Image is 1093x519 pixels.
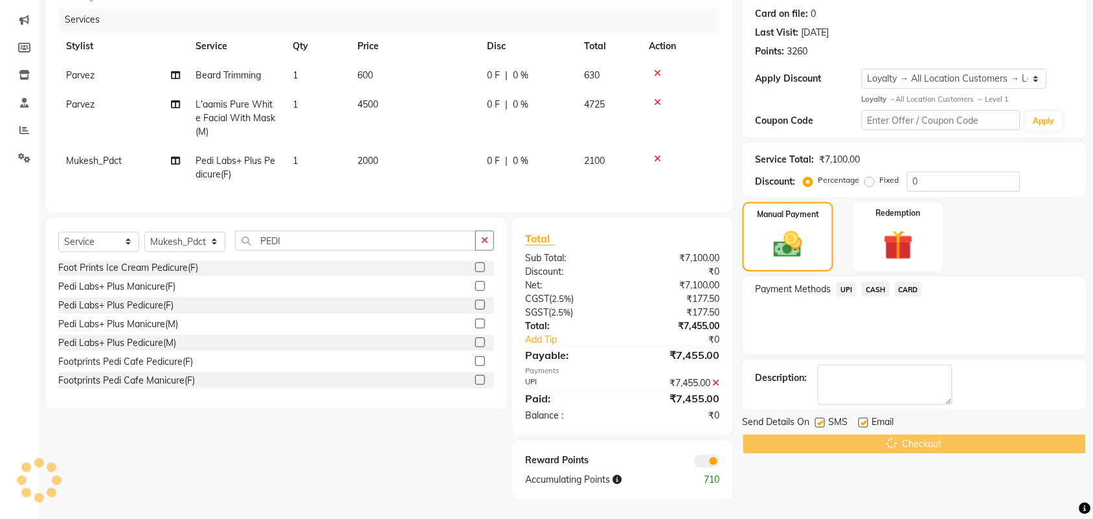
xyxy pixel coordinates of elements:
[862,282,890,297] span: CASH
[641,32,720,61] th: Action
[515,473,676,487] div: Accumulating Points
[756,114,862,128] div: Coupon Code
[622,265,730,279] div: ₹0
[515,347,623,363] div: Payable:
[188,32,285,61] th: Service
[515,292,623,306] div: ( )
[584,98,605,110] span: 4725
[487,154,500,168] span: 0 F
[576,32,641,61] th: Total
[357,69,373,81] span: 600
[505,98,508,111] span: |
[357,155,378,167] span: 2000
[802,26,829,40] div: [DATE]
[513,154,528,168] span: 0 %
[676,473,730,487] div: 710
[880,174,899,186] label: Fixed
[515,265,623,279] div: Discount:
[862,94,1074,105] div: All Location Customers → Level 1
[862,95,896,104] strong: Loyalty →
[235,231,476,251] input: Search or Scan
[479,32,576,61] th: Disc
[487,69,500,82] span: 0 F
[895,282,923,297] span: CARD
[837,282,857,297] span: UPI
[66,98,95,110] span: Parvez
[66,69,95,81] span: Parvez
[820,153,861,167] div: ₹7,100.00
[756,26,799,40] div: Last Visit:
[525,232,555,246] span: Total
[513,98,528,111] span: 0 %
[756,175,796,189] div: Discount:
[622,279,730,292] div: ₹7,100.00
[515,251,623,265] div: Sub Total:
[622,292,730,306] div: ₹177.50
[293,69,298,81] span: 1
[196,155,275,180] span: Pedi Labs+ Plus Pedicure(F)
[515,306,623,319] div: ( )
[525,365,720,376] div: Payments
[58,32,188,61] th: Stylist
[640,333,730,347] div: ₹0
[60,8,730,32] div: Services
[622,376,730,390] div: ₹7,455.00
[1026,111,1063,131] button: Apply
[515,391,623,406] div: Paid:
[874,227,923,264] img: _gift.svg
[58,299,174,312] div: Pedi Labs+ Plus Pedicure(F)
[515,454,623,468] div: Reward Points
[787,45,808,58] div: 3260
[515,409,623,422] div: Balance :
[622,306,730,319] div: ₹177.50
[756,45,785,58] div: Points:
[876,207,921,219] label: Redemption
[505,69,508,82] span: |
[196,69,261,81] span: Beard Trimming
[58,280,175,294] div: Pedi Labs+ Plus Manicure(F)
[756,371,807,385] div: Description:
[515,319,623,333] div: Total:
[515,279,623,292] div: Net:
[551,307,570,317] span: 2.5%
[58,374,195,387] div: Footprints Pedi Cafe Manicure(F)
[811,7,817,21] div: 0
[756,283,831,296] span: Payment Methods
[622,319,730,333] div: ₹7,455.00
[743,415,810,432] span: Send Details On
[350,32,479,61] th: Price
[622,409,730,422] div: ₹0
[756,72,862,86] div: Apply Discount
[487,98,500,111] span: 0 F
[872,415,894,432] span: Email
[525,306,548,318] span: SGST
[584,69,600,81] span: 630
[515,333,640,347] a: Add Tip
[829,415,848,432] span: SMS
[584,155,605,167] span: 2100
[293,98,298,110] span: 1
[622,391,730,406] div: ₹7,455.00
[285,32,350,61] th: Qty
[66,155,122,167] span: Mukesh_Pdct
[58,261,198,275] div: Foot Prints Ice Cream Pedicure(F)
[552,294,571,304] span: 2.5%
[622,251,730,265] div: ₹7,100.00
[58,317,178,331] div: Pedi Labs+ Plus Manicure(M)
[357,98,378,110] span: 4500
[525,293,549,305] span: CGST
[765,228,811,261] img: _cash.svg
[756,7,809,21] div: Card on file:
[196,98,275,137] span: L'aamis Pure White Facial With Mask(M)
[515,376,623,390] div: UPI
[756,153,815,167] div: Service Total:
[505,154,508,168] span: |
[58,336,176,350] div: Pedi Labs+ Plus Pedicure(M)
[293,155,298,167] span: 1
[818,174,860,186] label: Percentage
[58,355,193,369] div: Footprints Pedi Cafe Pedicure(F)
[513,69,528,82] span: 0 %
[757,209,819,220] label: Manual Payment
[862,110,1020,130] input: Enter Offer / Coupon Code
[622,347,730,363] div: ₹7,455.00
